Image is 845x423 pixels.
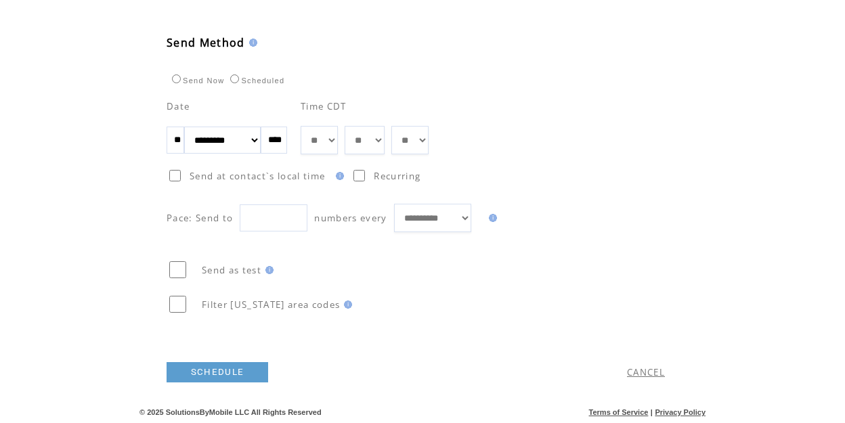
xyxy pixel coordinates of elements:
[589,408,649,416] a: Terms of Service
[227,76,284,85] label: Scheduled
[167,100,190,112] span: Date
[169,76,224,85] label: Send Now
[167,362,268,382] a: SCHEDULE
[301,100,347,112] span: Time CDT
[167,35,245,50] span: Send Method
[655,408,706,416] a: Privacy Policy
[627,366,665,378] a: CANCEL
[340,300,352,309] img: help.gif
[139,408,322,416] span: © 2025 SolutionsByMobile LLC All Rights Reserved
[167,212,233,224] span: Pace: Send to
[202,264,261,276] span: Send as test
[245,39,257,47] img: help.gif
[485,214,497,222] img: help.gif
[190,170,325,182] span: Send at contact`s local time
[172,74,181,83] input: Send Now
[332,172,344,180] img: help.gif
[314,212,387,224] span: numbers every
[651,408,653,416] span: |
[374,170,420,182] span: Recurring
[261,266,274,274] img: help.gif
[202,298,340,311] span: Filter [US_STATE] area codes
[230,74,239,83] input: Scheduled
